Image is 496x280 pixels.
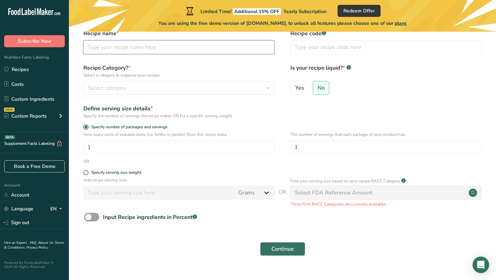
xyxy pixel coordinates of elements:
div: Open Intercom Messenger [473,257,489,273]
span: Specify number of packages and servings [89,124,167,130]
label: Recipe code [290,29,482,38]
a: Language [4,203,33,215]
input: Type your recipe name here [83,40,275,54]
span: You are using the free demo version of [DOMAIN_NAME], to unlock all features please choose one of... [158,20,407,27]
button: Continue [260,242,305,256]
p: The number of servings that each package of your product has. [290,131,482,138]
div: Custom Reports [4,112,47,120]
p: Select a category to organize your recipes [83,72,275,78]
span: Yearly Subscription [283,8,327,15]
div: Specify the number of servings the recipe makes OR Fix a specific serving weight [83,113,275,119]
span: Additional 15% OFF [233,8,281,15]
a: Terms & Conditions . [4,240,64,250]
p: Add recipe serving size. [83,177,275,183]
div: Input Recipe ingredients in Percent [103,213,197,221]
div: EN [50,205,65,213]
a: Hire an Expert . [4,240,29,245]
button: Subscribe Now [4,35,65,47]
span: plans [395,20,407,27]
input: Type your serving size here [83,186,234,200]
p: Find your serving size based on your recipe RACC Category [290,178,400,184]
div: Limited Time! [185,7,327,15]
span: Yes [295,84,304,91]
a: FAQ . [30,240,38,245]
p: How many units of sealable items (i.e. bottle or packet) Does this recipe make. [83,131,275,138]
a: Privacy Policy [27,245,48,250]
div: NEW [4,108,14,112]
div: Specify serving size weight [91,170,141,175]
span: Select category [88,84,126,92]
div: OR [83,158,89,164]
p: *Only FDA RACC Categories are currently available [290,201,482,207]
label: Recipe Category? [83,64,275,78]
input: Type your recipe code here [290,40,482,54]
span: OR [279,188,287,207]
button: Select category [83,81,275,95]
span: Redeem Offer [343,7,375,14]
div: Define serving size details [83,104,275,113]
span: No [318,84,325,91]
div: BETA [4,135,15,139]
a: About Us . [38,240,55,245]
label: Recipe name [83,29,275,38]
span: Continue [271,245,294,253]
a: Book a Free Demo [4,160,65,172]
span: Subscribe Now [18,38,51,45]
label: Is your recipe liquid? [290,64,482,78]
button: Redeem Offer [338,5,381,17]
div: Powered By FoodLabelMaker © 2025 All Rights Reserved [4,261,65,269]
div: Select FDA Reference Amount [295,189,372,197]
